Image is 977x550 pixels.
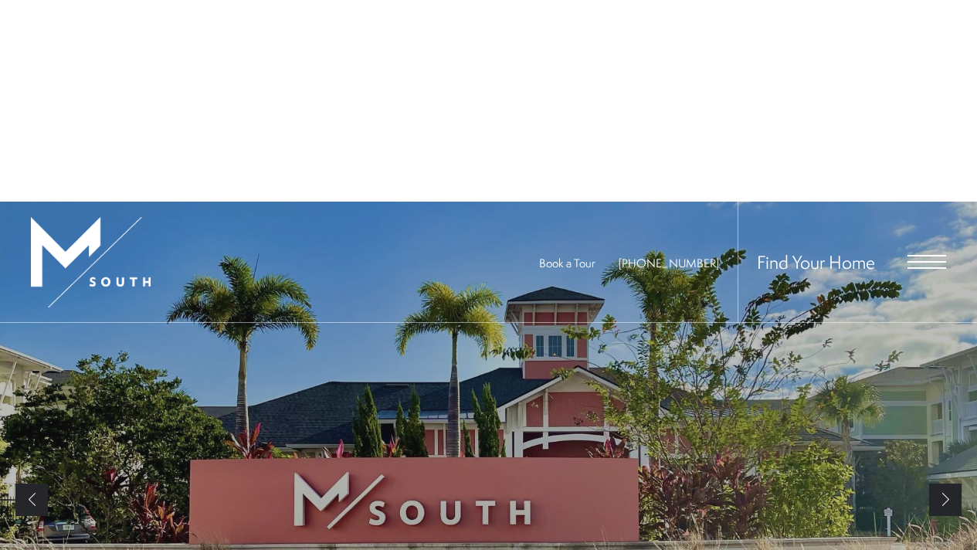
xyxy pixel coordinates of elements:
[619,255,719,271] span: [PHONE_NUMBER]
[929,484,962,516] a: Next
[907,255,946,269] button: Open Menu
[619,255,719,271] a: Call Us at 813-570-8014
[757,250,875,274] a: Find Your Home
[539,255,595,271] a: Book a Tour
[15,484,48,516] a: Previous
[31,217,151,307] img: MSouth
